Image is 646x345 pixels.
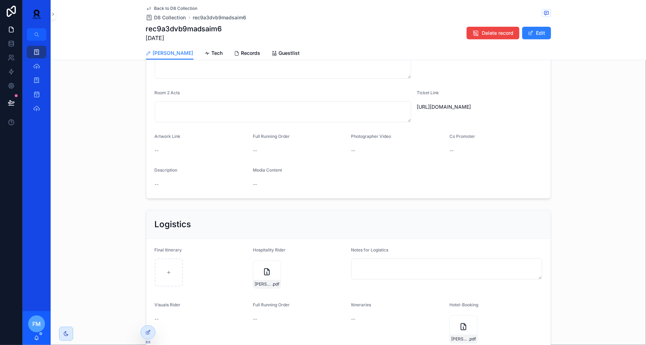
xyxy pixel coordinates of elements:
span: -- [253,315,257,322]
span: Hospitality Rider [253,247,286,253]
span: Description [155,167,178,173]
a: Back to D8 Collection [146,6,198,11]
button: Edit [522,27,551,39]
span: -- [449,147,454,154]
span: Notes for Logistics [351,247,389,253]
span: -- [155,147,159,154]
span: -- [253,181,257,188]
span: FM [32,320,41,328]
span: Room 2 Acts [155,90,180,95]
span: -- [155,181,159,188]
a: rec9a3dvb9madsaim6 [193,14,247,21]
div: scrollable content [23,41,51,124]
span: Full Running Order [253,134,290,139]
span: [DATE] [146,34,222,42]
span: -- [351,315,356,322]
span: Back to D8 Collection [154,6,198,11]
span: .pdf [468,336,476,342]
span: Co Promoter [449,134,475,139]
span: -- [253,147,257,154]
span: Guestlist [279,50,300,57]
a: D8 Collection [146,14,186,21]
a: Guestlist [272,47,300,61]
span: Photographer Video [351,134,391,139]
span: [PERSON_NAME] [153,50,193,57]
a: Records [234,47,261,61]
span: [URL][DOMAIN_NAME] [417,103,510,110]
span: Tech [212,50,223,57]
span: Delete record [482,30,514,37]
h1: rec9a3dvb9madsaim6 [146,24,222,34]
span: [PERSON_NAME]-Hospitality-2025 [255,281,272,287]
h2: Logistics [155,219,191,230]
span: .pdf [272,281,279,287]
span: Final Itinerary [155,247,182,253]
span: -- [155,315,159,322]
a: [PERSON_NAME] [146,47,193,60]
span: Itineraries [351,302,371,307]
button: Delete record [467,27,519,39]
img: App logo [28,8,45,20]
span: Visuals Rider [155,302,181,307]
span: Ticket Link [417,90,439,95]
span: Records [241,50,261,57]
span: D8 Collection [154,14,186,21]
span: -- [351,147,356,154]
span: Full Running Order [253,302,290,307]
span: [PERSON_NAME] [451,336,468,342]
span: Media Content [253,167,282,173]
span: Hotel-Booking [449,302,478,307]
span: Artwork Link [155,134,181,139]
a: Tech [205,47,223,61]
